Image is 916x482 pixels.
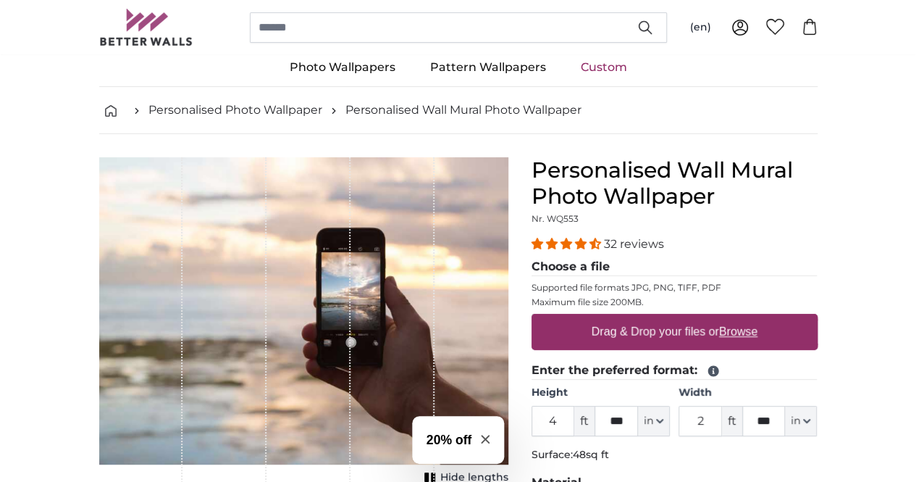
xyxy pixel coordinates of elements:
a: Personalised Photo Wallpaper [148,101,322,119]
p: Surface: [531,448,818,462]
img: Betterwalls [99,9,193,46]
legend: Choose a file [531,258,818,276]
span: Nr. WQ553 [531,213,579,224]
span: ft [722,406,742,436]
p: Maximum file size 200MB. [531,296,818,308]
a: Personalised Wall Mural Photo Wallpaper [345,101,581,119]
a: Custom [563,49,644,86]
span: ft [574,406,594,436]
label: Height [531,386,670,400]
a: Pattern Wallpapers [413,49,563,86]
span: in [791,414,800,428]
h1: Personalised Wall Mural Photo Wallpaper [531,157,818,209]
nav: breadcrumbs [99,87,818,134]
u: Browse [719,325,757,338]
span: in [644,414,653,428]
label: Drag & Drop your files or [585,317,762,346]
legend: Enter the preferred format: [531,362,818,380]
label: Width [678,386,817,400]
button: (en) [678,14,723,41]
span: 4.31 stars [531,237,604,251]
p: Supported file formats JPG, PNG, TIFF, PDF [531,282,818,294]
span: 48sq ft [573,448,609,461]
a: Photo Wallpapers [272,49,413,86]
span: 32 reviews [604,237,664,251]
button: in [785,406,817,436]
button: in [638,406,670,436]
